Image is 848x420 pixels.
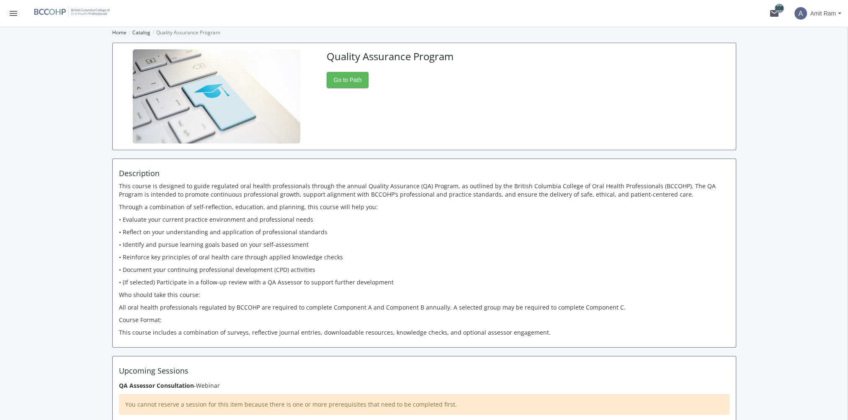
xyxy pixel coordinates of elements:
[119,303,729,312] p: All oral health professionals regulated by BCCOHP are required to complete Component A and Compon...
[119,228,729,236] p: • Reflect on your understanding and application of professional standards
[112,29,126,36] a: Home
[327,49,729,64] h1: Quality Assurance Program
[196,382,220,389] span: Webinar
[334,72,362,87] span: Go to Path
[119,367,729,375] h4: Upcoming Sessions
[327,72,369,88] button: Go to Path
[119,241,729,249] p: • Identify and pursue learning goals based on your self-assessment
[27,3,119,23] img: logo.png
[150,27,220,38] li: Quality Assurance Program
[119,278,729,287] p: • (If selected) Participate in a follow-up review with a QA Assessor to support further development
[119,291,729,299] p: Who should take this course:
[810,6,836,21] span: Amit Ram
[119,182,729,199] p: This course is designed to guide regulated oral health professionals through the annual Quality A...
[769,8,779,18] mat-icon: mail
[119,328,729,337] p: This course includes a combination of surveys, reflective journal entries, downloadable resources...
[119,253,729,261] p: • Reinforce key principles of oral health care through applied knowledge checks
[794,7,807,20] span: A
[119,316,729,324] p: Course Format:
[119,215,729,224] p: • Evaluate your current practice environment and professional needs
[119,394,729,415] div: You cannot reserve a session for this item because there is one or more prerequisites that need t...
[119,266,729,274] p: • Document your continuing professional development (CPD) activities
[8,8,18,18] mat-icon: menu
[132,29,150,36] a: Catalog
[119,382,194,389] b: QA Assessor Consultation
[119,169,729,178] h4: Description
[119,382,729,390] p: -
[133,49,300,143] img: pathTile.jpg
[119,203,729,211] p: Through a combination of self-reflection, education, and planning, this course will help you:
